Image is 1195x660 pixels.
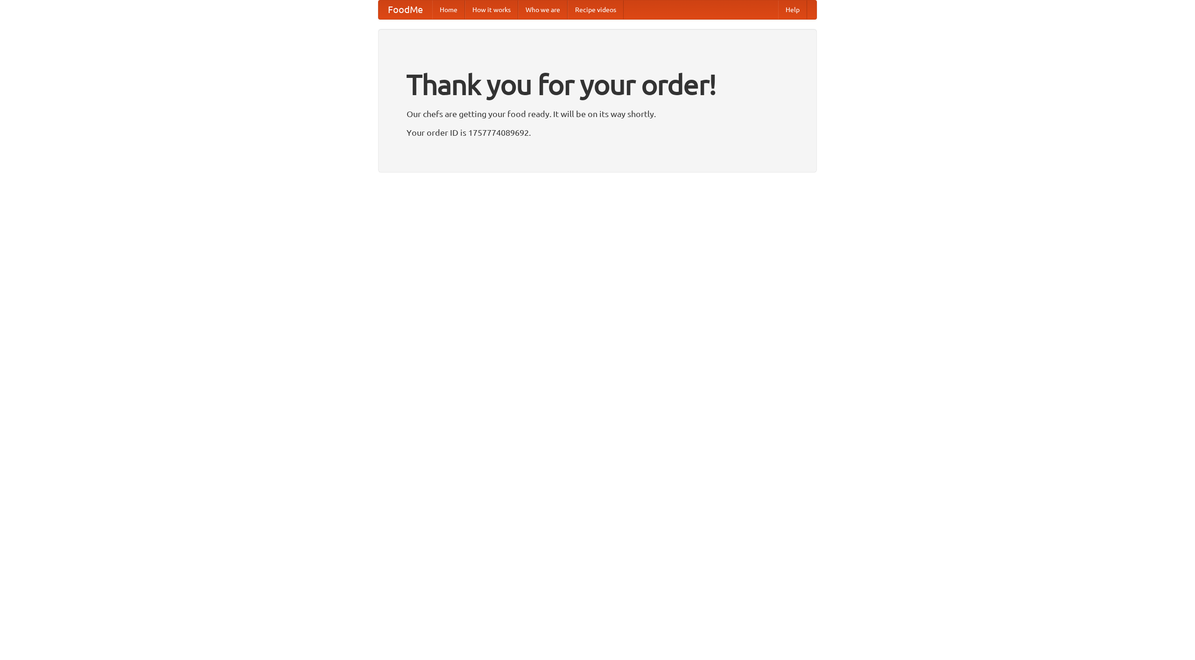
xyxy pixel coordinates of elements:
h1: Thank you for your order! [407,62,788,107]
a: Who we are [518,0,568,19]
p: Your order ID is 1757774089692. [407,125,788,139]
a: How it works [465,0,518,19]
a: Home [432,0,465,19]
a: Help [778,0,807,19]
p: Our chefs are getting your food ready. It will be on its way shortly. [407,107,788,121]
a: FoodMe [379,0,432,19]
a: Recipe videos [568,0,624,19]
